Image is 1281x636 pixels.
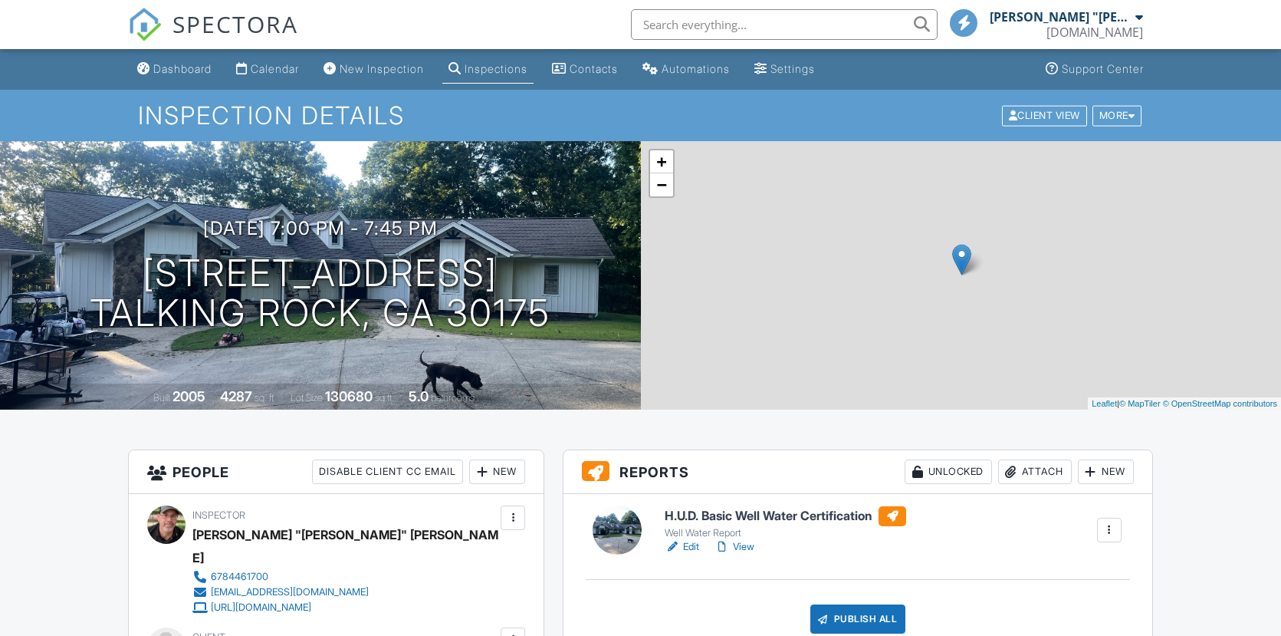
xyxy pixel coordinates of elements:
a: [EMAIL_ADDRESS][DOMAIN_NAME] [192,585,497,600]
h3: [DATE] 7:00 pm - 7:45 pm [203,218,438,239]
a: Contacts [546,55,624,84]
a: Support Center [1040,55,1150,84]
div: | [1088,397,1281,410]
a: Client View [1000,109,1091,120]
a: Zoom in [650,150,673,173]
div: Unlocked [905,460,992,484]
span: sq. ft. [255,392,276,404]
div: More [1092,105,1142,126]
div: [PERSON_NAME] "[PERSON_NAME]" [PERSON_NAME] [990,9,1132,25]
a: Dashboard [131,55,218,84]
div: Well Water Report [665,527,906,539]
a: 6784461700 [192,569,497,585]
div: Calendar [251,62,299,75]
a: Inspections [442,55,534,84]
h1: [STREET_ADDRESS] Talking Rock, GA 30175 [90,253,550,334]
div: 6784461700 [211,571,268,583]
div: 130680 [325,388,373,404]
div: New [469,460,525,484]
a: Zoom out [650,173,673,196]
div: Publish All [810,605,906,634]
div: Inspections [465,62,527,75]
div: 5.0 [409,388,429,404]
h3: People [129,450,544,494]
div: Client View [1002,105,1087,126]
div: [PERSON_NAME] "[PERSON_NAME]" [PERSON_NAME] [192,523,509,569]
span: Inspector [192,509,245,521]
div: Attach [998,460,1072,484]
a: [URL][DOMAIN_NAME] [192,600,497,615]
img: The Best Home Inspection Software - Spectora [128,8,162,41]
span: Lot Size [291,392,323,404]
a: SPECTORA [128,21,298,53]
span: SPECTORA [172,8,298,40]
a: © OpenStreetMap contributors [1163,399,1277,408]
a: Settings [748,55,821,84]
div: Dashboard [153,62,212,75]
a: H.U.D. Basic Well Water Certification Well Water Report [665,506,906,540]
div: Automations [662,62,730,75]
a: Edit [665,539,699,555]
h1: Inspection Details [138,102,1143,129]
div: [EMAIL_ADDRESS][DOMAIN_NAME] [211,586,369,598]
span: bathrooms [431,392,475,404]
a: © MapTiler [1119,399,1161,408]
div: 2005 [172,388,205,404]
div: 4287 [220,388,252,404]
div: Disable Client CC Email [312,460,463,484]
div: New [1078,460,1134,484]
a: Calendar [230,55,305,84]
input: Search everything... [631,9,938,40]
div: GeorgiaHomePros.com [1046,25,1143,40]
div: Settings [770,62,815,75]
div: Support Center [1062,62,1144,75]
div: Contacts [570,62,618,75]
a: View [714,539,754,555]
h3: Reports [563,450,1152,494]
a: Leaflet [1092,399,1117,408]
a: Automations (Basic) [636,55,736,84]
h6: H.U.D. Basic Well Water Certification [665,506,906,526]
span: Built [153,392,170,404]
div: [URL][DOMAIN_NAME] [211,601,311,614]
a: New Inspection [317,55,430,84]
div: New Inspection [340,62,424,75]
span: sq.ft. [375,392,394,404]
